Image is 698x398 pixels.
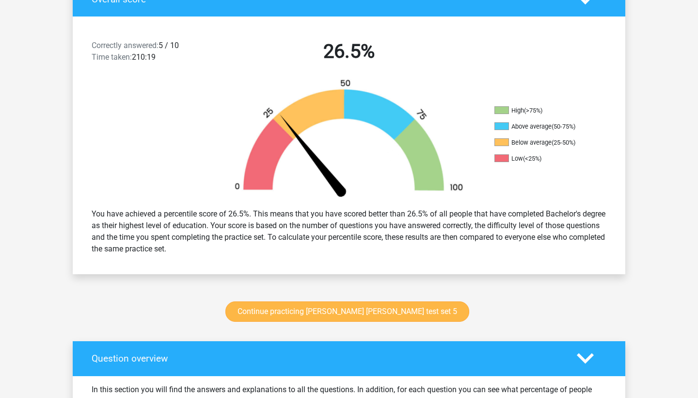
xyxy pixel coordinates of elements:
li: Above average [494,122,591,131]
a: Continue practicing [PERSON_NAME] [PERSON_NAME] test set 5 [225,301,469,322]
img: 27.06d89d8064de.png [218,79,480,200]
li: Low [494,154,591,163]
div: (<25%) [523,155,541,162]
div: 5 / 10 210:19 [84,40,217,67]
div: You have achieved a percentile score of 26.5%. This means that you have scored better than 26.5% ... [84,204,614,259]
li: High [494,106,591,115]
div: (25-50%) [552,139,575,146]
span: Time taken: [92,52,132,62]
div: (>75%) [524,107,542,114]
h4: Question overview [92,353,562,364]
span: Correctly answered: [92,41,159,50]
li: Below average [494,138,591,147]
h2: 26.5% [224,40,474,63]
div: (50-75%) [552,123,575,130]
